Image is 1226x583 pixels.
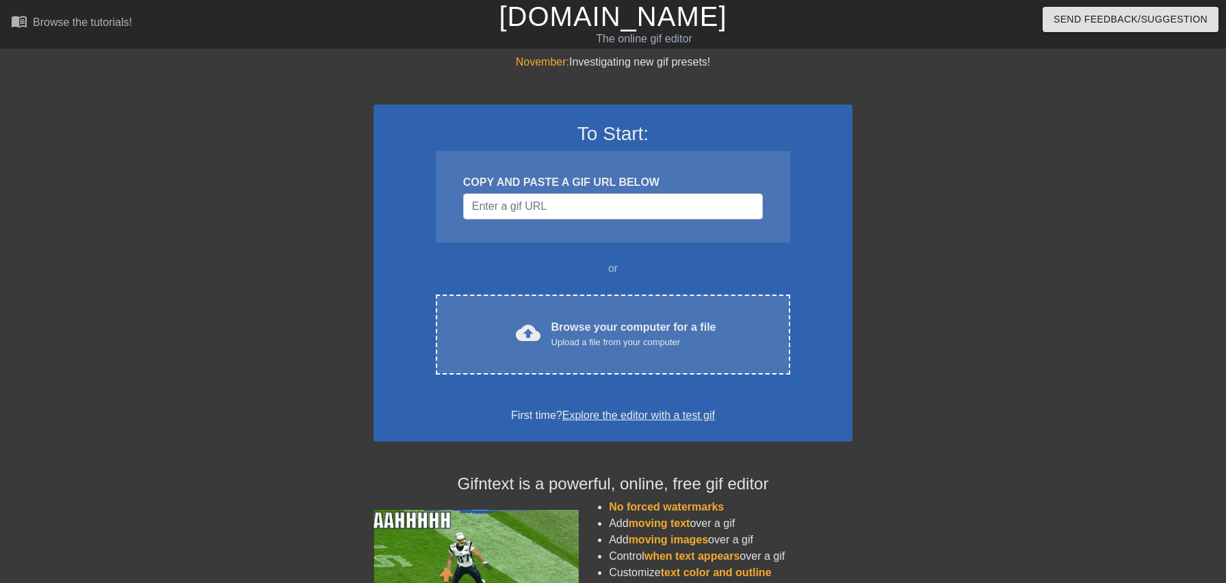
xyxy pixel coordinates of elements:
[11,13,132,34] a: Browse the tutorials!
[629,534,708,545] span: moving images
[1043,7,1218,32] button: Send Feedback/Suggestion
[609,565,852,581] li: Customize
[463,193,763,219] input: Username
[516,56,569,68] span: November:
[644,550,740,562] span: when text appears
[609,532,852,548] li: Add over a gif
[415,31,872,47] div: The online gif editor
[1054,11,1208,28] span: Send Feedback/Suggestion
[463,174,763,191] div: COPY AND PASTE A GIF URL BELOW
[33,16,132,28] div: Browse the tutorials!
[609,548,852,565] li: Control over a gif
[562,409,715,421] a: Explore the editor with a test gif
[499,1,727,31] a: [DOMAIN_NAME]
[516,321,540,345] span: cloud_upload
[551,319,716,349] div: Browse your computer for a file
[551,336,716,349] div: Upload a file from your computer
[374,54,852,70] div: Investigating new gif presets!
[391,122,835,146] h3: To Start:
[661,567,772,578] span: text color and outline
[374,474,852,494] h4: Gifntext is a powerful, online, free gif editor
[609,501,724,513] span: No forced watermarks
[11,13,27,29] span: menu_book
[391,407,835,424] div: First time?
[629,517,690,529] span: moving text
[409,260,817,277] div: or
[609,515,852,532] li: Add over a gif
